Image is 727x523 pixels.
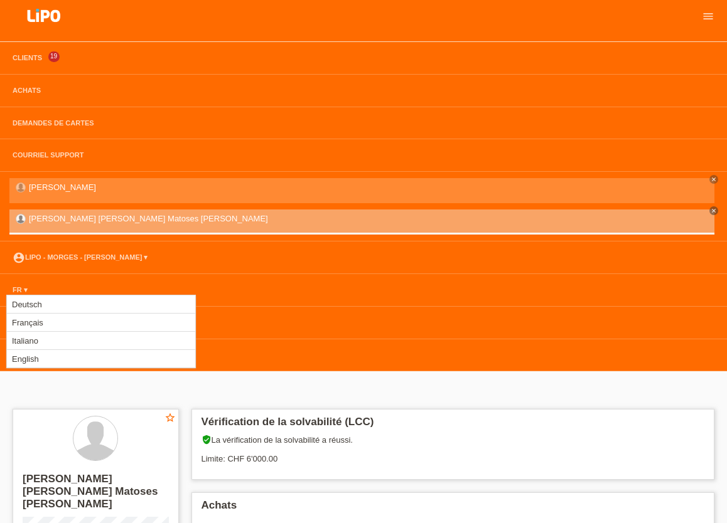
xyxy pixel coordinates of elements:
[6,87,47,94] a: Achats
[13,26,75,35] a: LIPO pay
[709,206,718,215] a: close
[13,251,25,264] i: account_circle
[702,10,714,23] i: menu
[711,176,717,182] i: close
[6,253,154,261] a: account_circleLIPO - Morges - [PERSON_NAME] ▾
[6,54,48,61] a: Clients
[164,412,176,425] a: star_border
[23,473,169,517] h2: [PERSON_NAME] [PERSON_NAME] Matoses [PERSON_NAME]
[10,297,44,312] span: Deutsch
[696,12,721,19] a: menu
[10,333,40,348] span: Italiano
[29,182,96,192] a: [PERSON_NAME]
[6,151,90,159] a: Courriel Support
[29,214,268,223] a: [PERSON_NAME] [PERSON_NAME] Matoses [PERSON_NAME]
[202,499,705,518] h2: Achats
[202,416,705,435] h2: Vérification de la solvabilité (LCC)
[164,412,176,423] i: star_border
[48,51,60,62] span: 19
[202,435,705,473] div: La vérification de la solvabilité a réussi. Limite: CHF 6'000.00
[202,435,212,445] i: verified_user
[6,286,34,293] a: FR ▾
[10,351,41,366] span: English
[10,315,45,330] span: Français
[711,208,717,214] i: close
[709,175,718,184] a: close
[6,119,100,127] a: Demandes de cartes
